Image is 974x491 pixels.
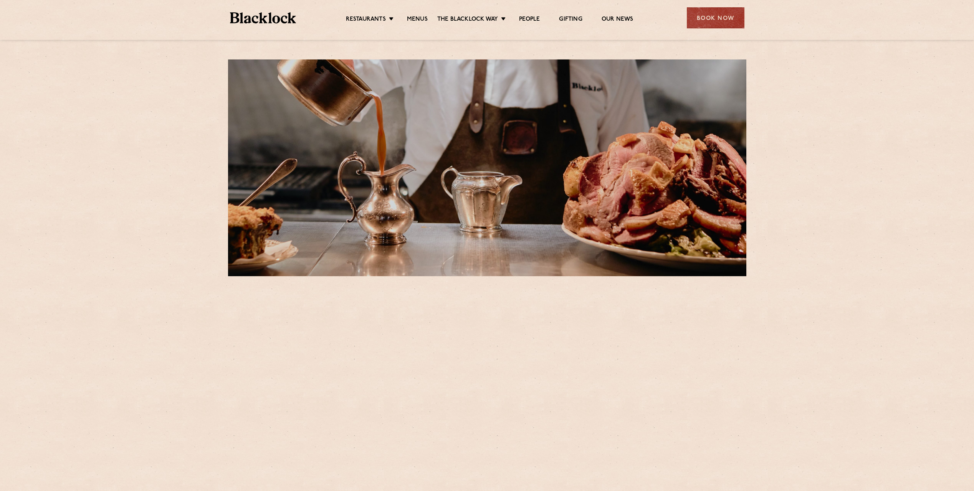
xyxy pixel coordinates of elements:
a: The Blacklock Way [437,16,498,24]
div: Book Now [687,7,744,28]
a: Our News [602,16,633,24]
a: People [519,16,540,24]
a: Gifting [559,16,582,24]
img: BL_Textured_Logo-footer-cropped.svg [230,12,296,23]
a: Menus [407,16,428,24]
a: Restaurants [346,16,386,24]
